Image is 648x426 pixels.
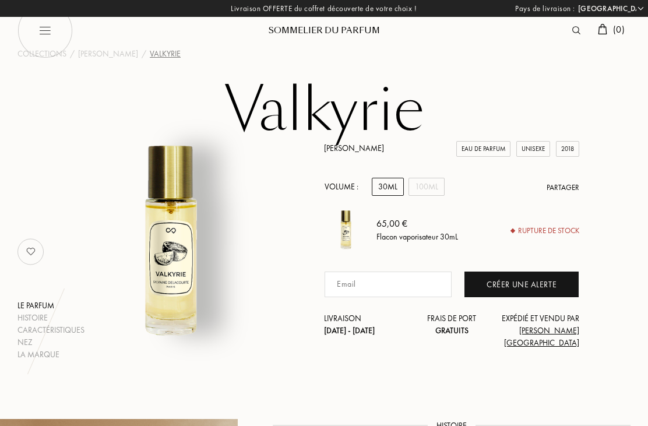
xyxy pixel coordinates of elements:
[150,48,181,60] div: Valkyrie
[17,324,84,336] div: Caractéristiques
[17,3,73,58] img: burger_black.png
[324,178,365,196] div: Volume :
[324,207,368,251] img: Valkyrie Sylvaine Delacourte
[409,312,494,337] div: Frais de port
[17,312,84,324] div: Histoire
[511,225,579,237] div: Rupture de stock
[324,325,375,336] span: [DATE] - [DATE]
[17,348,84,361] div: La marque
[556,141,579,157] div: 2018
[456,141,510,157] div: Eau de Parfum
[376,216,458,230] div: 65,00 €
[408,178,445,196] div: 100mL
[504,325,579,348] span: [PERSON_NAME] [GEOGRAPHIC_DATA]
[598,24,607,34] img: cart.svg
[17,300,84,312] div: Le parfum
[572,26,580,34] img: search_icn.svg
[464,272,579,297] div: Créer une alerte
[613,23,625,36] span: ( 0 )
[325,272,452,297] input: Email
[547,182,579,193] div: Partager
[142,48,146,60] div: /
[435,325,469,336] span: Gratuits
[324,143,384,153] a: [PERSON_NAME]
[33,78,615,142] h1: Valkyrie
[17,336,84,348] div: Nez
[64,131,279,346] img: Valkyrie Sylvaine Delacourte
[515,3,575,15] span: Pays de livraison :
[324,312,409,337] div: Livraison
[19,240,43,263] img: no_like_p.png
[516,141,550,157] div: Unisexe
[254,24,394,37] div: Sommelier du Parfum
[78,48,138,60] a: [PERSON_NAME]
[494,312,579,349] div: Expédié et vendu par
[376,230,458,242] div: Flacon vaporisateur 30mL
[372,178,404,196] div: 30mL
